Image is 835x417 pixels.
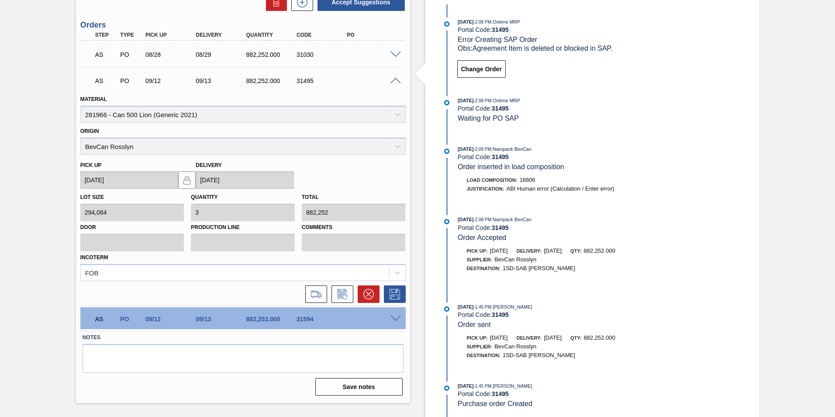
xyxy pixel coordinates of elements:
label: Delivery [196,162,222,168]
div: Portal Code: [458,224,665,231]
span: Destination: [467,353,500,358]
span: : [PERSON_NAME] [491,304,532,309]
div: 882,252.000 [244,77,300,84]
label: Comments [302,221,406,234]
div: Save Order [380,285,406,303]
div: 08/29/2025 [193,51,250,58]
span: : Ontime MRP [491,98,520,103]
div: Pick up [143,32,200,38]
span: Justification: [467,186,504,191]
span: Error Creating SAP Order [458,36,537,43]
img: atual [444,149,449,154]
div: Step [93,32,119,38]
img: locked [182,175,192,185]
strong: 31495 [492,390,509,397]
p: AS [95,77,117,84]
div: 31495 [294,77,351,84]
label: Lot size [80,194,104,200]
span: Pick up: [467,248,488,254]
span: Purchase order Created [458,400,532,407]
span: Supplier: [467,344,493,349]
img: atual [444,386,449,391]
div: Purchase order [118,77,144,84]
label: Production Line [191,221,295,234]
div: Go to Load Composition [301,285,327,303]
div: 31594 [294,316,351,323]
div: 09/12/2025 [143,316,200,323]
div: Portal Code: [458,105,665,112]
button: Save notes [315,378,403,396]
span: Obs: Agreement Item is deleted or blocked in SAP. [458,45,613,52]
span: BevCan Rosslyn [494,343,536,350]
div: Delivery [193,32,250,38]
h3: Orders [80,21,406,30]
span: [DATE] [490,334,508,341]
div: Portal Code: [458,311,665,318]
div: PO [345,32,401,38]
label: Material [80,96,107,102]
strong: 31495 [492,26,509,33]
div: Inform order change [327,285,353,303]
span: : Nampack BevCan [491,217,531,222]
span: Supplier: [467,257,493,262]
strong: 31495 [492,153,509,160]
img: atual [444,100,449,105]
span: Waiting for PO SAP [458,115,519,122]
span: - 2:08 PM [474,98,492,103]
label: Door [80,221,184,234]
div: Portal Code: [458,390,665,397]
div: Type [118,32,144,38]
div: FOB [85,269,99,276]
span: - 1:45 PM [474,384,492,389]
span: [DATE] [458,146,473,152]
span: - 2:08 PM [474,217,492,222]
span: 18806 [520,177,535,183]
div: 09/13/2025 [193,77,250,84]
label: Pick up [80,162,102,168]
div: 882,252.000 [244,316,300,323]
label: Incoterm [80,254,108,261]
span: 1SD-SAB [PERSON_NAME] [503,352,575,358]
span: 882,252.000 [584,247,615,254]
label: Total [302,194,319,200]
img: atual [444,306,449,312]
span: [DATE] [458,98,473,103]
span: [DATE] [458,304,473,309]
p: AS [95,316,117,323]
div: Quantity [244,32,300,38]
div: Portal Code: [458,26,665,33]
label: Quantity [191,194,217,200]
div: 882,252.000 [244,51,300,58]
div: Portal Code: [458,153,665,160]
div: 09/13/2025 [193,316,250,323]
input: mm/dd/yyyy [80,171,179,189]
strong: 31495 [492,311,509,318]
input: mm/dd/yyyy [196,171,294,189]
img: atual [444,219,449,224]
span: ABI Human error (Calculation / Enter error) [506,185,614,192]
span: Qty: [570,248,581,254]
span: Destination: [467,266,500,271]
div: Waiting for PO SAP [93,71,119,90]
span: [DATE] [544,334,562,341]
strong: 31495 [492,224,509,231]
span: BevCan Rosslyn [494,256,536,263]
label: Origin [80,128,99,134]
strong: 31495 [492,105,509,112]
span: : Nampack BevCan [491,146,531,152]
span: : [PERSON_NAME] [491,383,532,389]
div: 31030 [294,51,351,58]
button: Change Order [457,60,506,78]
img: atual [444,21,449,27]
span: Order Accepted [458,234,506,241]
span: Delivery: [517,335,542,341]
span: [DATE] [544,247,562,254]
span: 1SD-SAB [PERSON_NAME] [503,265,575,271]
span: [DATE] [490,247,508,254]
div: Purchase order [118,51,144,58]
div: Cancel Order [353,285,380,303]
span: Order sent [458,321,491,328]
span: Load Composition : [467,177,518,183]
div: Code [294,32,351,38]
div: Purchase order [118,316,144,323]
